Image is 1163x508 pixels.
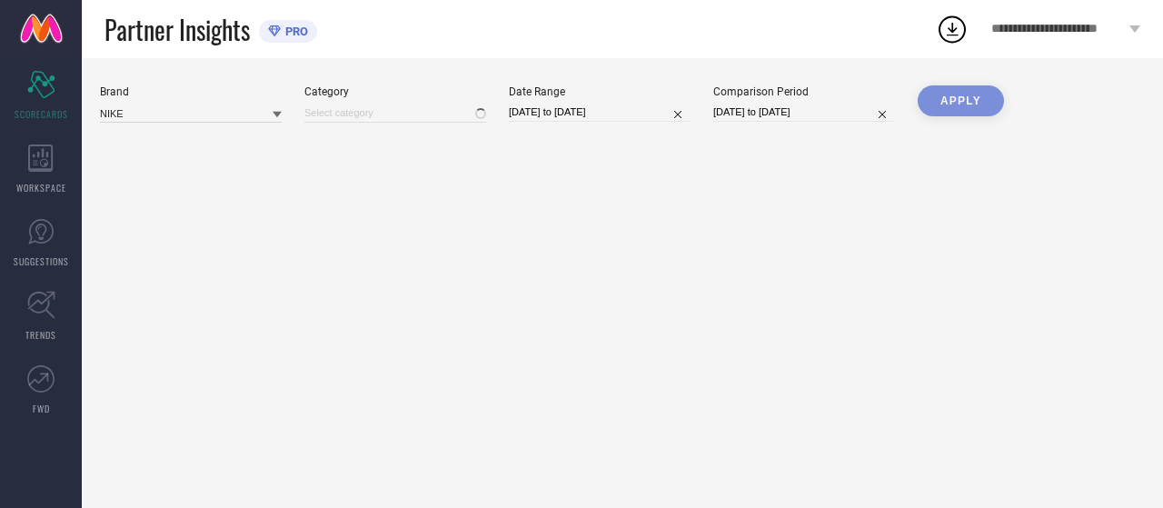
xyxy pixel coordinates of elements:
span: PRO [281,25,308,38]
span: TRENDS [25,328,56,342]
span: SCORECARDS [15,107,68,121]
input: Select comparison period [713,103,895,122]
span: WORKSPACE [16,181,66,194]
span: FWD [33,402,50,415]
span: Partner Insights [104,11,250,48]
input: Select date range [509,103,691,122]
span: SUGGESTIONS [14,254,69,268]
div: Brand [100,85,282,98]
div: Comparison Period [713,85,895,98]
div: Date Range [509,85,691,98]
div: Category [304,85,486,98]
div: Open download list [936,13,969,45]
